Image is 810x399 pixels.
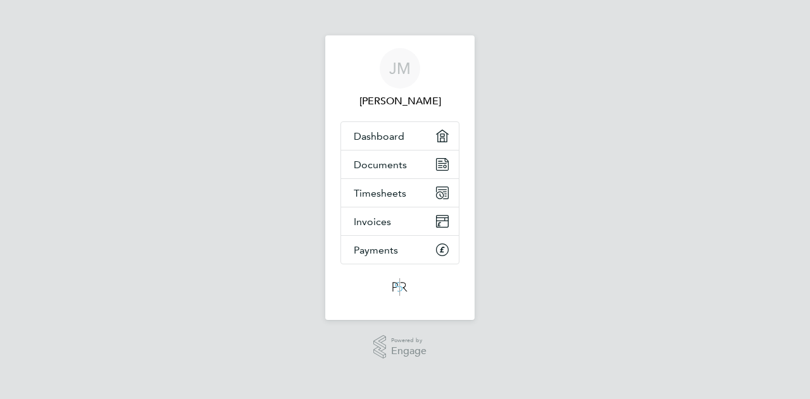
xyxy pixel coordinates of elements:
a: Go to home page [340,277,459,297]
a: JM[PERSON_NAME] [340,48,459,109]
span: Julie Millerchip [340,94,459,109]
a: Dashboard [341,122,459,150]
span: Documents [354,159,407,171]
a: Timesheets [341,179,459,207]
span: Timesheets [354,187,406,199]
a: Payments [341,236,459,264]
img: psrsolutions-logo-retina.png [389,277,411,297]
nav: Main navigation [325,35,475,320]
span: Engage [391,346,427,357]
span: Powered by [391,335,427,346]
span: JM [389,60,411,77]
a: Documents [341,150,459,178]
a: Invoices [341,207,459,235]
span: Payments [354,244,398,256]
span: Invoices [354,216,391,228]
span: Dashboard [354,130,404,142]
a: Powered byEngage [373,335,427,359]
